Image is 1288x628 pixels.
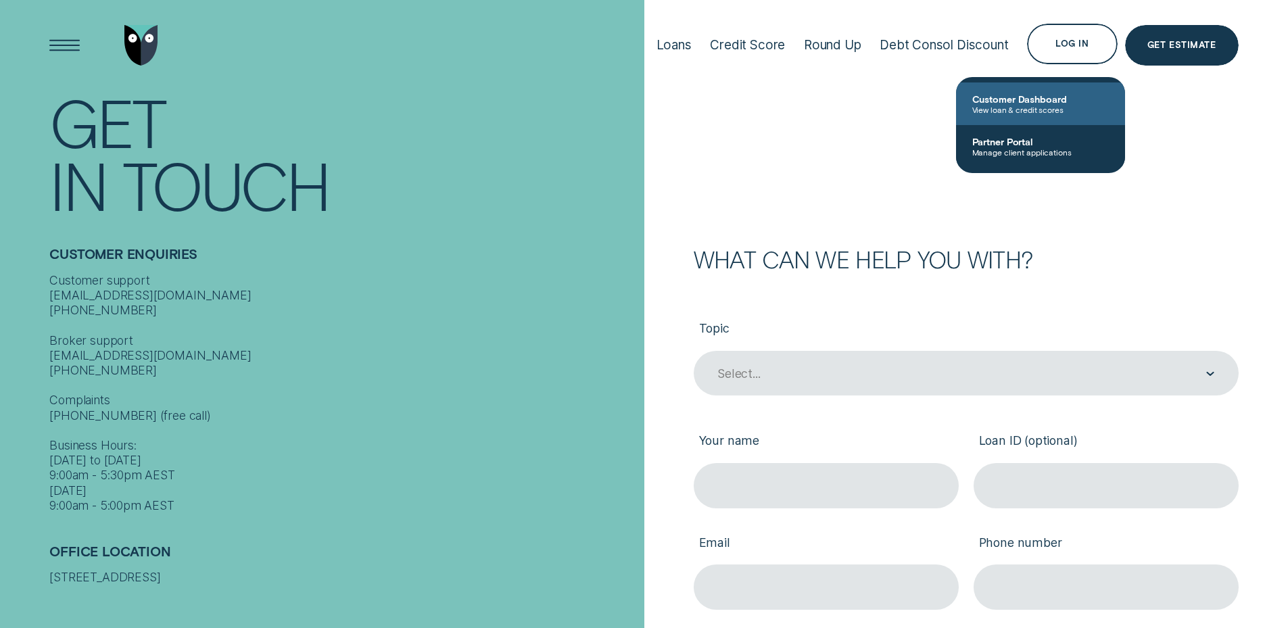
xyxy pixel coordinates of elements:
div: In [49,153,106,216]
label: Loan ID (optional) [974,422,1239,463]
div: Select... [717,366,760,381]
span: Manage client applications [972,147,1109,157]
div: [STREET_ADDRESS] [49,570,636,585]
span: Partner Portal [972,136,1109,147]
button: Open Menu [45,25,85,66]
div: Loans [657,37,692,53]
img: Wisr [124,25,158,66]
h2: What can we help you with? [694,248,1239,270]
span: Customer Dashboard [972,93,1109,105]
h2: Customer Enquiries [49,246,636,273]
a: Get Estimate [1125,25,1239,66]
div: Debt Consol Discount [880,37,1008,53]
h1: Get In Touch [49,90,636,216]
div: Customer support [EMAIL_ADDRESS][DOMAIN_NAME] [PHONE_NUMBER] Broker support [EMAIL_ADDRESS][DOMAI... [49,273,636,514]
label: Email [694,523,959,564]
div: Touch [122,153,329,216]
div: Get [49,90,165,153]
button: Log in [1027,24,1117,64]
label: Topic [694,309,1239,350]
div: Credit Score [710,37,785,53]
h2: Office Location [49,544,636,571]
span: View loan & credit scores [972,105,1109,114]
label: Your name [694,422,959,463]
label: Phone number [974,523,1239,564]
div: Round Up [804,37,861,53]
a: Customer DashboardView loan & credit scores [956,82,1125,125]
a: Partner PortalManage client applications [956,125,1125,168]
